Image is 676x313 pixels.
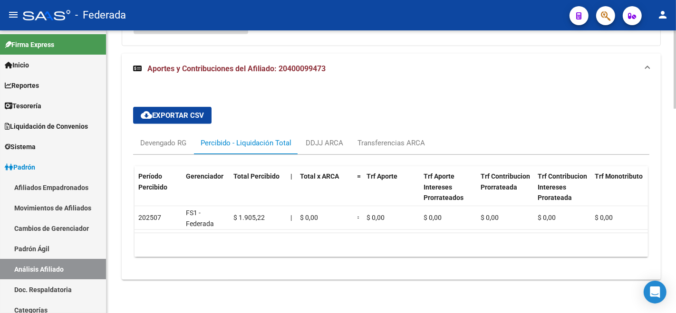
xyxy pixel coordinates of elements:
button: Exportar CSV [133,107,212,124]
datatable-header-cell: Total Percibido [230,166,287,219]
div: Open Intercom Messenger [644,281,666,304]
mat-icon: menu [8,9,19,20]
datatable-header-cell: Gerenciador [182,166,230,219]
datatable-header-cell: = [353,166,363,219]
div: Devengado RG [140,138,186,148]
span: | [290,214,292,221]
span: Trf Monotributo [595,172,643,180]
span: Inicio [5,60,29,70]
span: - Federada [75,5,126,26]
mat-icon: cloud_download [141,109,152,121]
span: Tesorería [5,101,41,111]
span: | [290,172,292,180]
span: Total x ARCA [300,172,339,180]
span: $ 0,00 [424,214,442,221]
div: Transferencias ARCA [357,138,425,148]
span: Padrón [5,162,35,172]
datatable-header-cell: Trf Contribucion Prorrateada [477,166,534,219]
span: $ 0,00 [300,214,318,221]
span: $ 0,00 [538,214,556,221]
span: = [357,214,361,221]
datatable-header-cell: Período Percibido [135,166,182,219]
span: FS1 - Federada [186,209,214,228]
span: 202507 [138,214,161,221]
span: $ 1.905,22 [233,214,265,221]
span: Firma Express [5,39,54,50]
datatable-header-cell: Total x ARCA [296,166,353,219]
div: Aportes y Contribuciones del Afiliado: 20400099473 [122,84,661,280]
span: $ 0,00 [595,214,613,221]
div: Percibido - Liquidación Total [201,138,291,148]
datatable-header-cell: Trf Contribucion Intereses Prorateada [534,166,591,219]
datatable-header-cell: | [287,166,296,219]
span: Período Percibido [138,172,167,191]
datatable-header-cell: Trf Aporte Intereses Prorrateados [420,166,477,219]
span: Trf Aporte Intereses Prorrateados [424,172,464,202]
span: Aportes y Contribuciones del Afiliado: 20400099473 [147,64,326,73]
mat-icon: person [657,9,668,20]
span: Exportar CSV [141,111,204,120]
span: Gerenciador [186,172,223,180]
span: Trf Aporte [367,172,397,180]
span: Reportes [5,80,39,91]
datatable-header-cell: Trf Monotributo [591,166,648,219]
span: Liquidación de Convenios [5,121,88,132]
div: DDJJ ARCA [306,138,343,148]
mat-expansion-panel-header: Aportes y Contribuciones del Afiliado: 20400099473 [122,54,661,84]
span: Trf Contribucion Intereses Prorateada [538,172,587,202]
span: Trf Contribucion Prorrateada [481,172,530,191]
datatable-header-cell: Trf Aporte [363,166,420,219]
span: = [357,172,361,180]
span: Sistema [5,142,36,152]
span: $ 0,00 [367,214,385,221]
span: Total Percibido [233,172,280,180]
span: $ 0,00 [481,214,499,221]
